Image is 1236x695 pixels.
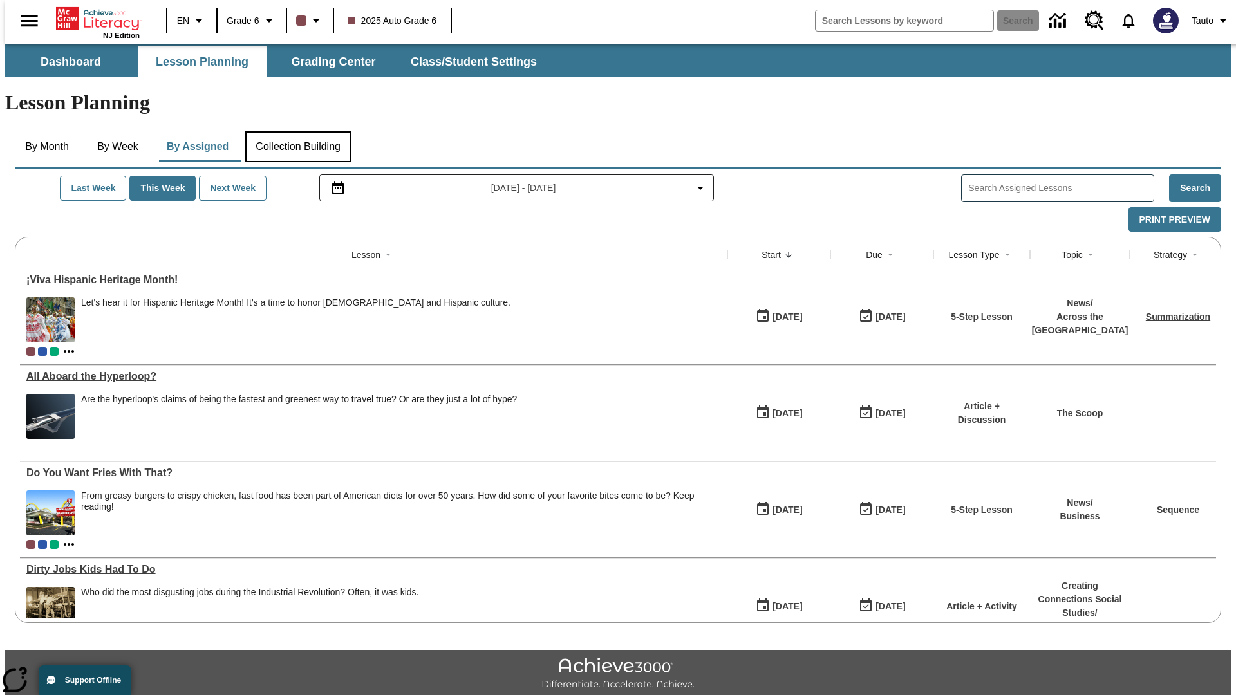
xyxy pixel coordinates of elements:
[26,467,721,479] div: Do You Want Fries With That?
[65,676,121,685] span: Support Offline
[816,10,993,31] input: search field
[26,564,721,575] div: Dirty Jobs Kids Had To Do
[245,131,351,162] button: Collection Building
[854,497,910,522] button: 07/20/26: Last day the lesson can be accessed
[866,248,883,261] div: Due
[227,14,259,28] span: Grade 6
[81,297,510,308] div: Let's hear it for Hispanic Heritage Month! It's a time to honor [DEMOGRAPHIC_DATA] and Hispanic c...
[1083,247,1098,263] button: Sort
[81,394,517,405] div: Are the hyperloop's claims of being the fastest and greenest way to travel true? Or are they just...
[10,2,48,40] button: Open side menu
[26,467,721,479] a: Do You Want Fries With That?, Lessons
[81,394,517,439] div: Are the hyperloop's claims of being the fastest and greenest way to travel true? Or are they just...
[86,131,150,162] button: By Week
[26,540,35,549] div: Current Class
[26,274,721,286] a: ¡Viva Hispanic Heritage Month! , Lessons
[1077,3,1112,38] a: Resource Center, Will open in new tab
[351,248,380,261] div: Lesson
[50,540,59,549] span: 2025 Auto Grade 4
[199,176,267,201] button: Next Week
[26,564,721,575] a: Dirty Jobs Kids Had To Do, Lessons
[26,347,35,356] div: Current Class
[751,401,807,425] button: 07/21/25: First time the lesson was available
[1112,4,1145,37] a: Notifications
[1062,248,1083,261] div: Topic
[541,658,695,690] img: Achieve3000 Differentiate Accelerate Achieve
[1032,310,1128,337] p: Across the [GEOGRAPHIC_DATA]
[5,44,1231,77] div: SubNavbar
[772,309,802,325] div: [DATE]
[5,46,548,77] div: SubNavbar
[1000,247,1015,263] button: Sort
[81,587,419,598] div: Who did the most disgusting jobs during the Industrial Revolution? Often, it was kids.
[876,309,905,325] div: [DATE]
[56,6,140,32] a: Home
[81,490,721,535] div: From greasy burgers to crispy chicken, fast food has been part of American diets for over 50 year...
[291,9,329,32] button: Class color is dark brown. Change class color
[56,5,140,39] div: Home
[876,502,905,518] div: [DATE]
[221,9,282,32] button: Grade: Grade 6, Select a grade
[854,594,910,618] button: 11/30/25: Last day the lesson can be accessed
[39,665,131,695] button: Support Offline
[1153,8,1179,33] img: Avatar
[26,371,721,382] div: All Aboard the Hyperloop?
[854,401,910,425] button: 06/30/26: Last day the lesson can be accessed
[26,394,75,439] img: Artist rendering of Hyperloop TT vehicle entering a tunnel
[948,248,999,261] div: Lesson Type
[1060,510,1100,523] p: Business
[876,405,905,422] div: [DATE]
[946,600,1017,613] p: Article + Activity
[693,180,708,196] svg: Collapse Date Range Filter
[60,176,126,201] button: Last Week
[26,297,75,342] img: A photograph of Hispanic women participating in a parade celebrating Hispanic culture. The women ...
[1154,248,1187,261] div: Strategy
[1032,297,1128,310] p: News /
[5,91,1231,115] h1: Lesson Planning
[1042,3,1077,39] a: Data Center
[772,502,802,518] div: [DATE]
[81,490,721,512] div: From greasy burgers to crispy chicken, fast food has been part of American diets for over 50 year...
[26,587,75,632] img: Black and white photo of two young boys standing on a piece of heavy machinery
[138,46,267,77] button: Lesson Planning
[177,14,189,28] span: EN
[26,490,75,535] img: One of the first McDonald's stores, with the iconic red sign and golden arches.
[1169,174,1221,202] button: Search
[1145,4,1186,37] button: Select a new avatar
[1060,496,1100,510] p: News /
[156,131,239,162] button: By Assigned
[26,371,721,382] a: All Aboard the Hyperloop?, Lessons
[38,540,47,549] span: OL 2025 Auto Grade 7
[1157,505,1199,515] a: Sequence
[269,46,398,77] button: Grading Center
[81,587,419,632] div: Who did the most disgusting jobs during the Industrial Revolution? Often, it was kids.
[1187,247,1203,263] button: Sort
[1057,407,1103,420] p: The Scoop
[1146,311,1210,322] a: Summarization
[491,181,556,195] span: [DATE] - [DATE]
[751,594,807,618] button: 07/11/25: First time the lesson was available
[171,9,212,32] button: Language: EN, Select a language
[772,598,802,615] div: [DATE]
[951,310,1013,324] p: 5-Step Lesson
[325,180,709,196] button: Select the date range menu item
[1036,579,1123,620] p: Creating Connections Social Studies /
[348,14,437,28] span: 2025 Auto Grade 6
[1186,9,1236,32] button: Profile/Settings
[781,247,796,263] button: Sort
[38,347,47,356] span: OL 2025 Auto Grade 7
[81,297,510,342] div: Let's hear it for Hispanic Heritage Month! It's a time to honor Hispanic Americans and Hispanic c...
[26,274,721,286] div: ¡Viva Hispanic Heritage Month!
[876,598,905,615] div: [DATE]
[883,247,898,263] button: Sort
[951,503,1013,517] p: 5-Step Lesson
[50,347,59,356] div: 2025 Auto Grade 4
[751,497,807,522] button: 07/14/25: First time the lesson was available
